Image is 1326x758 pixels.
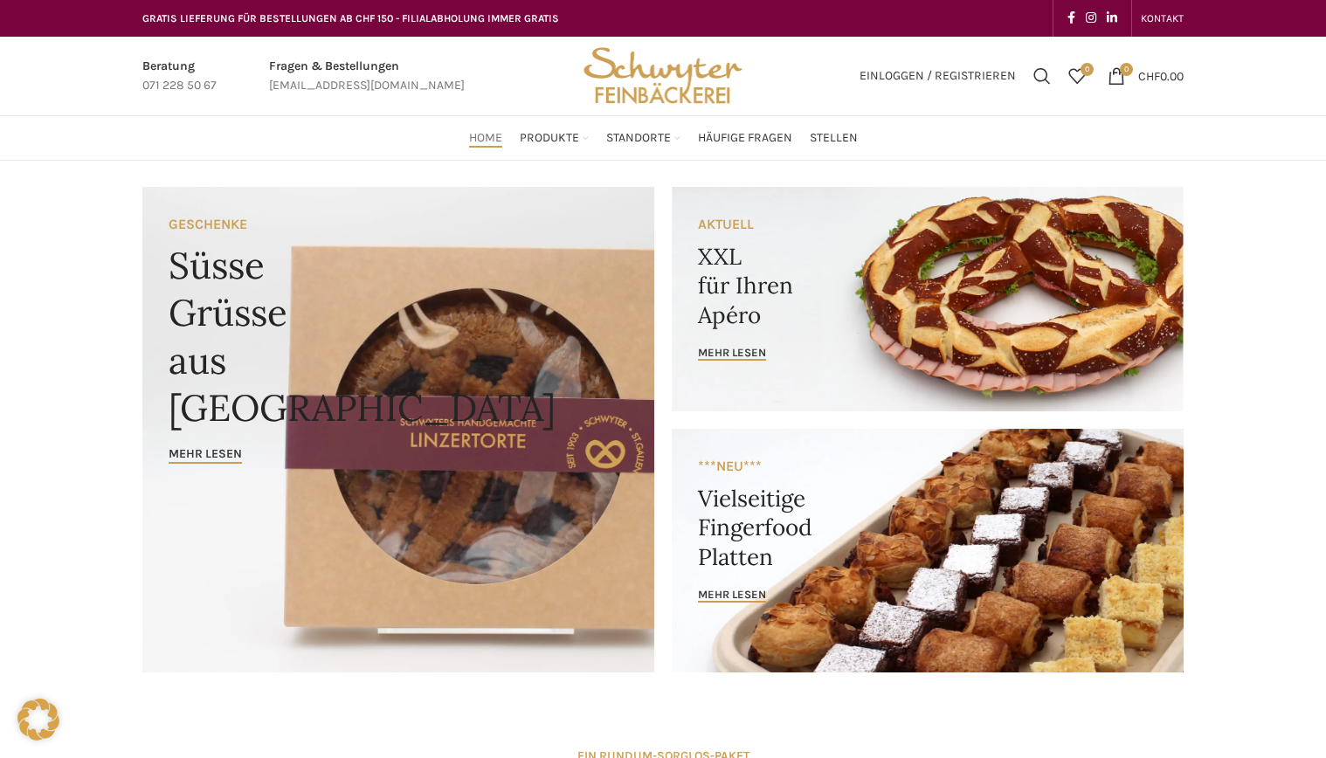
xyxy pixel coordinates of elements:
a: 0 CHF0.00 [1099,59,1192,93]
a: Linkedin social link [1102,6,1122,31]
span: CHF [1138,68,1160,83]
a: Facebook social link [1062,6,1081,31]
div: Meine Wunschliste [1060,59,1095,93]
a: 0 [1060,59,1095,93]
a: Infobox link [269,57,465,96]
span: KONTAKT [1141,12,1184,24]
a: Home [469,121,502,155]
div: Secondary navigation [1132,1,1192,36]
span: 0 [1081,63,1094,76]
a: Banner link [142,187,654,672]
span: Produkte [520,130,579,147]
span: GRATIS LIEFERUNG FÜR BESTELLUNGEN AB CHF 150 - FILIALABHOLUNG IMMER GRATIS [142,12,559,24]
a: Infobox link [142,57,217,96]
bdi: 0.00 [1138,68,1184,83]
a: Stellen [810,121,858,155]
a: Einloggen / Registrieren [851,59,1025,93]
span: Häufige Fragen [698,130,792,147]
a: Instagram social link [1081,6,1102,31]
span: Standorte [606,130,671,147]
a: Häufige Fragen [698,121,792,155]
img: Bäckerei Schwyter [577,37,749,115]
a: Suchen [1025,59,1060,93]
a: Site logo [577,67,749,82]
a: Standorte [606,121,680,155]
a: Banner link [672,429,1184,672]
a: Banner link [672,187,1184,411]
span: Einloggen / Registrieren [860,70,1016,82]
a: KONTAKT [1141,1,1184,36]
span: 0 [1120,63,1133,76]
a: Produkte [520,121,589,155]
span: Home [469,130,502,147]
span: Stellen [810,130,858,147]
div: Main navigation [134,121,1192,155]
